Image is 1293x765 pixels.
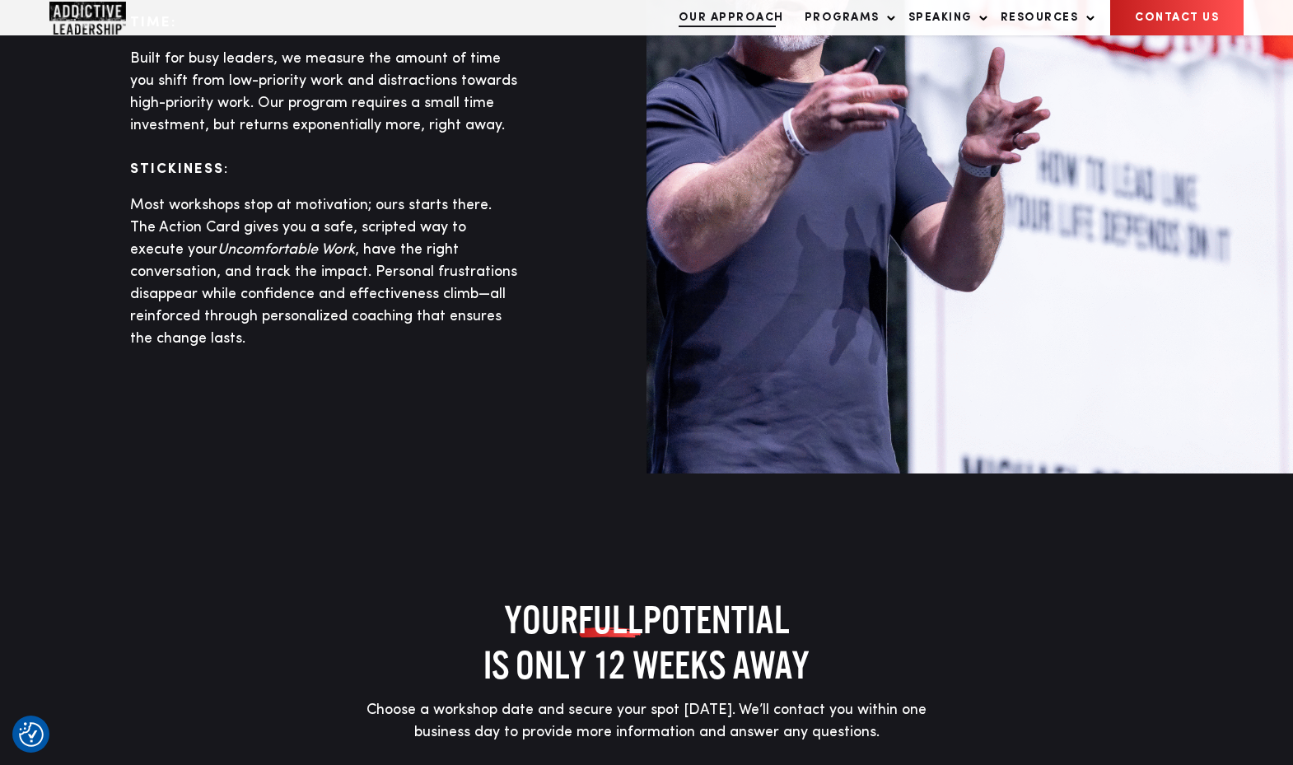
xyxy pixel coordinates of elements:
a: Our Approach [670,1,792,35]
h2: YOUR POTENTIAL IS ONLY 12 WEEKS AWAY [338,597,955,688]
span: , have the right conversation, and track the impact. Personal frustrations disappear while confid... [130,242,517,346]
img: Revisit consent button [19,722,44,747]
span: FULL [578,597,643,642]
span: Built for busy leaders, we measure the amount of time you shift from low-priority work and distra... [130,51,517,133]
img: Company Logo [49,2,126,35]
span: Most workshops stop at motivation; ours starts there. The Action Card gives you a safe, scripted ... [130,198,492,257]
span: Choose a workshop date and secure your spot [DATE]. We’ll contact you within one business day to ... [366,702,927,739]
span: : [224,162,229,176]
a: Programs [796,1,896,35]
a: Speaking [900,1,988,35]
button: Consent Preferences [19,722,44,747]
a: Home [49,2,148,35]
span: Uncomfortable Work [217,242,355,257]
b: Stickiness [130,162,224,176]
a: Resources [992,1,1095,35]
